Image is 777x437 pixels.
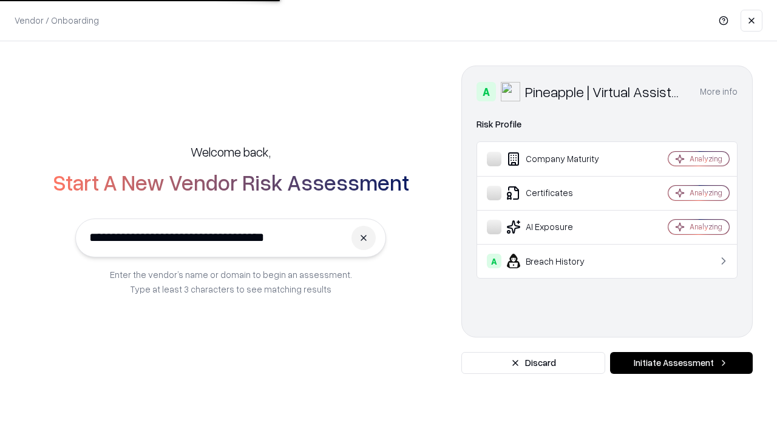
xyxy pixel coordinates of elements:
[690,154,722,164] div: Analyzing
[690,188,722,198] div: Analyzing
[191,143,271,160] h5: Welcome back,
[53,170,409,194] h2: Start A New Vendor Risk Assessment
[487,220,632,234] div: AI Exposure
[15,14,99,27] p: Vendor / Onboarding
[477,82,496,101] div: A
[487,186,632,200] div: Certificates
[461,352,605,374] button: Discard
[700,81,738,103] button: More info
[487,254,501,268] div: A
[487,152,632,166] div: Company Maturity
[610,352,753,374] button: Initiate Assessment
[477,117,738,132] div: Risk Profile
[501,82,520,101] img: Pineapple | Virtual Assistant Agency
[690,222,722,232] div: Analyzing
[110,267,352,296] p: Enter the vendor’s name or domain to begin an assessment. Type at least 3 characters to see match...
[487,254,632,268] div: Breach History
[525,82,685,101] div: Pineapple | Virtual Assistant Agency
